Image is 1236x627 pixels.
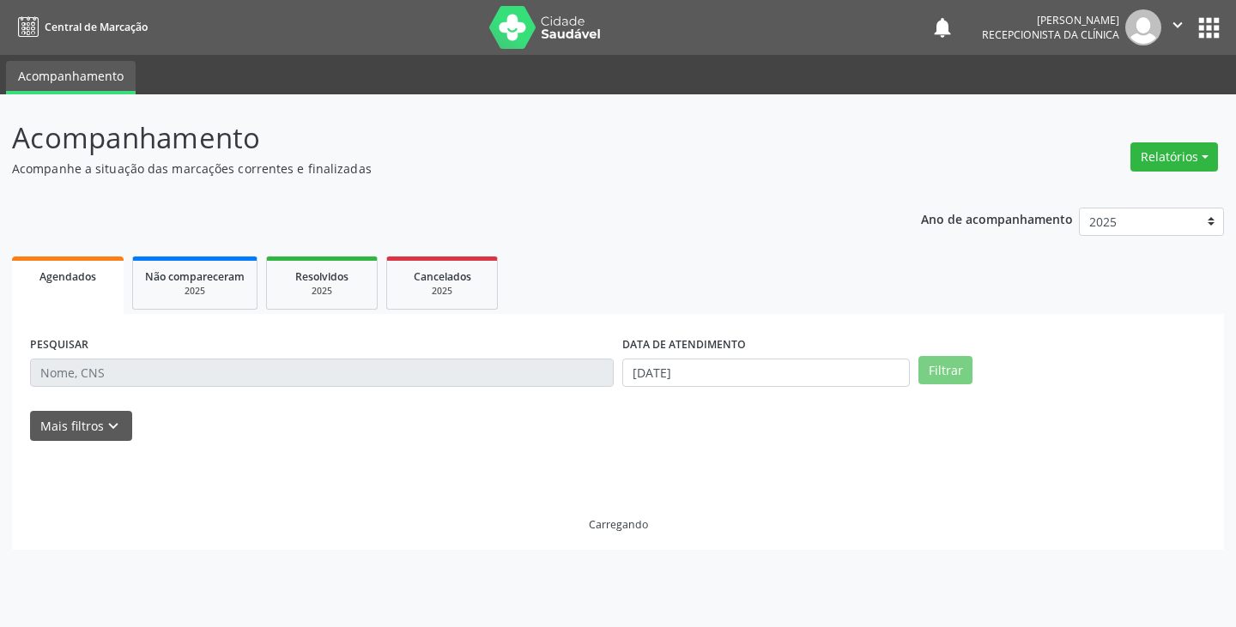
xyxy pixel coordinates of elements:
[30,411,132,441] button: Mais filtroskeyboard_arrow_down
[1125,9,1161,45] img: img
[589,517,648,532] div: Carregando
[12,160,860,178] p: Acompanhe a situação das marcações correntes e finalizadas
[12,117,860,160] p: Acompanhamento
[12,13,148,41] a: Central de Marcação
[6,61,136,94] a: Acompanhamento
[622,359,910,388] input: Selecione um intervalo
[930,15,954,39] button: notifications
[145,285,245,298] div: 2025
[1194,13,1224,43] button: apps
[39,269,96,284] span: Agendados
[1130,142,1218,172] button: Relatórios
[30,332,88,359] label: PESQUISAR
[1168,15,1187,34] i: 
[104,417,123,436] i: keyboard_arrow_down
[414,269,471,284] span: Cancelados
[921,208,1073,229] p: Ano de acompanhamento
[145,269,245,284] span: Não compareceram
[622,332,746,359] label: DATA DE ATENDIMENTO
[45,20,148,34] span: Central de Marcação
[279,285,365,298] div: 2025
[982,13,1119,27] div: [PERSON_NAME]
[30,359,614,388] input: Nome, CNS
[399,285,485,298] div: 2025
[982,27,1119,42] span: Recepcionista da clínica
[918,356,972,385] button: Filtrar
[295,269,348,284] span: Resolvidos
[1161,9,1194,45] button: 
